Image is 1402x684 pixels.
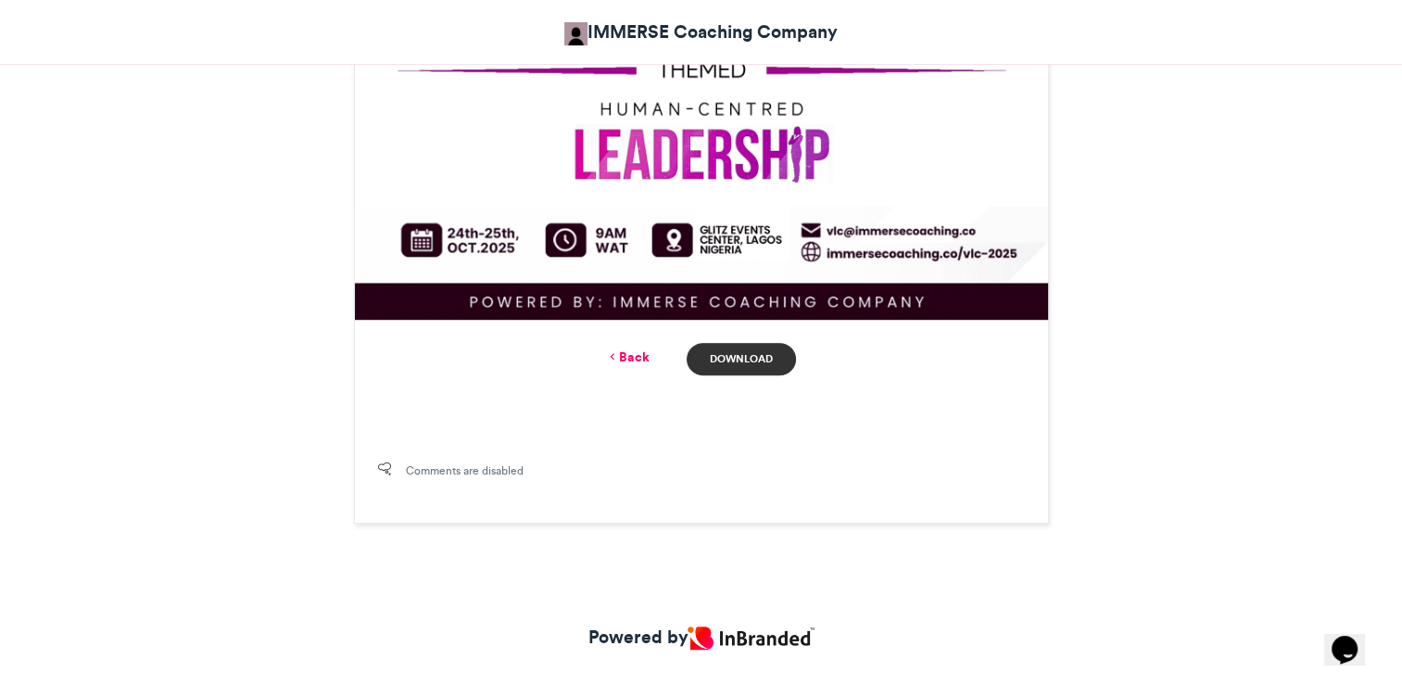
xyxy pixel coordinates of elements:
iframe: chat widget [1324,610,1383,665]
img: Inbranded [688,627,814,650]
a: Download [687,343,795,375]
span: Comments are disabled [406,462,524,479]
a: Powered by [587,624,814,651]
a: Back [606,348,650,367]
a: IMMERSE Coaching Company [564,19,838,45]
img: IMMERSE Coaching Company [564,22,587,45]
